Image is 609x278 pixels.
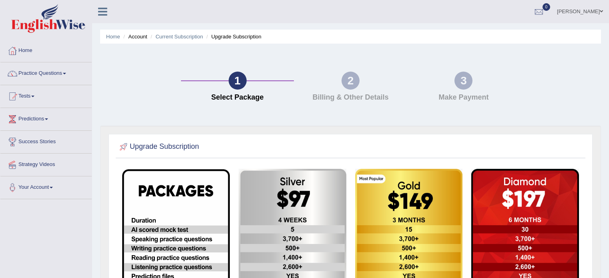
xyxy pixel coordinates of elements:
[229,72,247,90] div: 1
[205,33,261,40] li: Upgrade Subscription
[185,94,290,102] h4: Select Package
[0,176,92,196] a: Your Account
[0,108,92,128] a: Predictions
[0,131,92,151] a: Success Stories
[0,85,92,105] a: Tests
[342,72,360,90] div: 2
[0,154,92,174] a: Strategy Videos
[0,40,92,60] a: Home
[155,34,203,40] a: Current Subscription
[543,3,551,11] span: 0
[411,94,516,102] h4: Make Payment
[121,33,147,40] li: Account
[0,62,92,82] a: Practice Questions
[118,141,199,153] h2: Upgrade Subscription
[106,34,120,40] a: Home
[298,94,403,102] h4: Billing & Other Details
[454,72,472,90] div: 3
